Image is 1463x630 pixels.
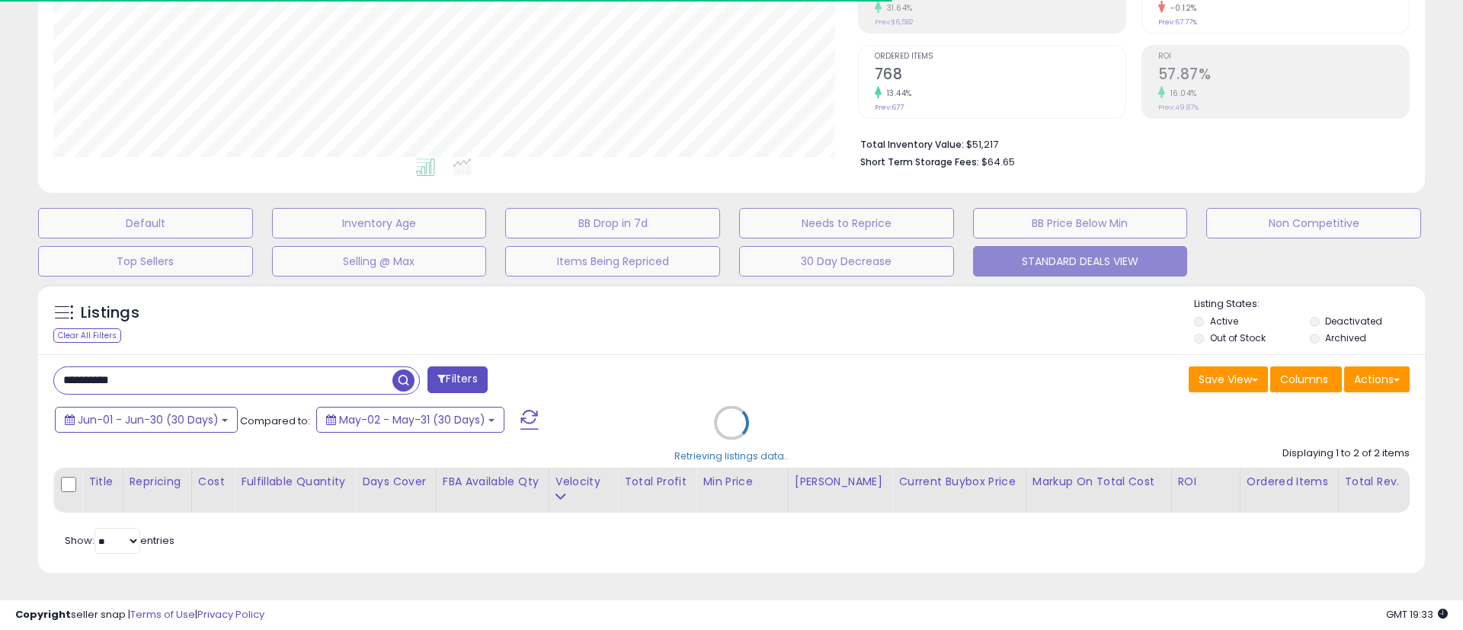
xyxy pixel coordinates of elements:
button: Top Sellers [38,246,253,277]
li: $51,217 [860,134,1398,152]
small: Prev: 49.87% [1158,103,1199,112]
span: 2025-10-9 19:33 GMT [1386,607,1448,622]
span: ROI [1158,53,1409,61]
div: Retrieving listings data.. [674,449,789,463]
span: $64.65 [981,155,1015,169]
small: 13.44% [882,88,912,99]
strong: Copyright [15,607,71,622]
span: Ordered Items [875,53,1125,61]
a: Privacy Policy [197,607,264,622]
button: STANDARD DEALS VIEW [973,246,1188,277]
small: Prev: 677 [875,103,904,112]
button: Selling @ Max [272,246,487,277]
button: BB Drop in 7d [505,208,720,238]
b: Total Inventory Value: [860,138,964,151]
small: Prev: $6,582 [875,18,914,27]
small: 16.04% [1165,88,1197,99]
div: seller snap | | [15,608,264,622]
h2: 768 [875,66,1125,86]
h2: 57.87% [1158,66,1409,86]
button: Needs to Reprice [739,208,954,238]
button: Items Being Repriced [505,246,720,277]
b: Short Term Storage Fees: [860,155,979,168]
small: Prev: 67.77% [1158,18,1197,27]
button: Default [38,208,253,238]
small: -0.12% [1165,2,1197,14]
a: Terms of Use [130,607,195,622]
button: Inventory Age [272,208,487,238]
button: Non Competitive [1206,208,1421,238]
button: BB Price Below Min [973,208,1188,238]
button: 30 Day Decrease [739,246,954,277]
small: 31.64% [882,2,913,14]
